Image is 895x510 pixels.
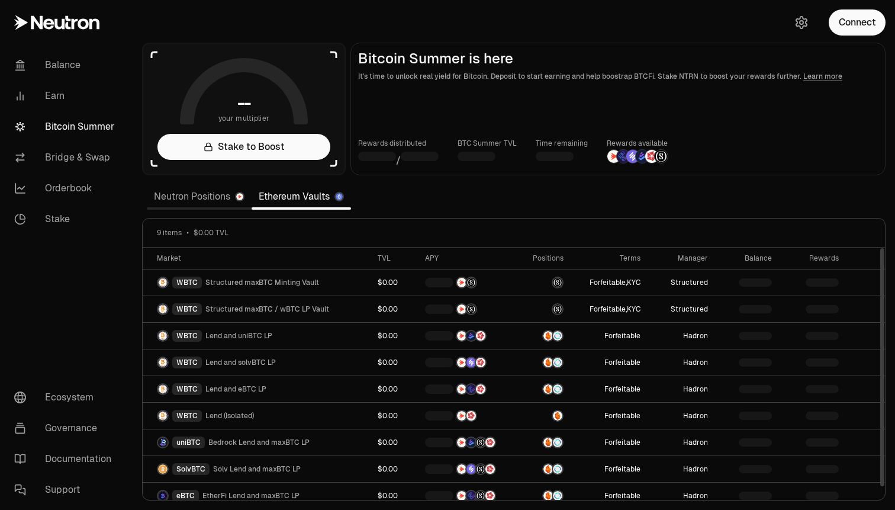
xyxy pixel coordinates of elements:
[172,277,202,288] div: WBTC
[158,304,168,314] img: WBTC Logo
[457,438,466,447] img: NTRN
[466,384,476,394] img: EtherFi Points
[626,150,639,163] img: Solv Points
[425,490,511,502] button: NTRNEtherFi PointsStructured PointsMars Fragments
[172,463,210,475] div: SolvBTC
[518,429,571,456] a: AmberSupervault
[143,483,371,509] a: eBTC LogoeBTCEtherFi Lend and maxBTC LP
[378,254,411,263] div: TVL
[378,491,398,501] div: $0.00
[378,438,398,447] div: $0.00
[466,491,476,501] img: EtherFi Points
[466,438,476,447] img: Bedrock Diamonds
[648,270,715,296] a: Structured
[604,358,640,367] button: Forfeitable
[543,491,553,501] img: Amber
[158,331,168,341] img: WBTC Logo
[518,270,571,296] a: maxBTC
[425,357,511,368] button: NTRNSolv PointsMars Fragments
[571,403,647,429] a: Forfeitable
[158,278,168,287] img: WBTC Logo
[466,411,476,421] img: Mars Fragments
[525,277,564,288] button: maxBTC
[518,323,571,349] a: AmberSupervault
[648,349,715,376] a: Hadron
[617,150,630,163] img: EtherFi Points
[5,444,128,474] a: Documentation
[525,410,564,422] button: Amber
[457,358,466,367] img: NTRN
[525,463,564,475] button: AmberSupervault
[648,296,715,322] a: Structured
[636,150,649,163] img: Bedrock Diamonds
[371,429,418,456] a: $0.00
[378,304,398,314] div: $0.00
[553,411,562,421] img: Amber
[525,490,564,502] button: AmberSupervault
[371,296,418,322] a: $0.00
[829,9,886,36] button: Connect
[5,50,128,81] a: Balance
[158,358,168,367] img: WBTC Logo
[218,113,270,124] span: your multiplier
[627,278,640,287] button: KYC
[457,491,466,501] img: NTRN
[466,358,476,367] img: Solv Points
[205,358,276,367] span: Lend and solvBTC LP
[466,464,476,474] img: Solv Points
[571,323,647,349] a: Forfeitable
[143,376,371,402] a: WBTC LogoWBTCLend and eBTC LP
[157,134,330,160] a: Stake to Boost
[571,429,647,456] a: Forfeitable
[172,410,202,422] div: WBTC
[485,491,495,501] img: Mars Fragments
[590,278,640,287] span: ,
[571,349,647,376] a: Forfeitable
[627,304,640,314] button: KYC
[143,323,371,349] a: WBTC LogoWBTCLend and uniBTC LP
[648,456,715,482] a: Hadron
[543,358,553,367] img: Amber
[571,270,647,296] a: Forfeitable,KYC
[425,277,511,288] button: NTRNStructured Points
[158,464,168,474] img: SolvBTC Logo
[543,464,553,474] img: Amber
[590,304,626,314] button: Forfeitable
[143,403,371,429] a: WBTC LogoWBTCLend (Isolated)
[604,411,640,421] button: Forfeitable
[5,173,128,204] a: Orderbook
[418,296,518,322] a: NTRNStructured Points
[425,463,511,475] button: NTRNSolv PointsStructured PointsMars Fragments
[205,384,266,394] span: Lend and eBTC LP
[213,464,301,474] span: Solv Lend and maxBTC LP
[655,254,708,263] div: Manager
[371,456,418,482] a: $0.00
[5,382,128,413] a: Ecosystem
[466,331,476,341] img: Bedrock Diamonds
[5,474,128,505] a: Support
[425,437,511,448] button: NTRNBedrock DiamondsStructured PointsMars Fragments
[590,304,640,314] span: ,
[378,384,398,394] div: $0.00
[457,464,466,474] img: NTRN
[418,456,518,482] a: NTRNSolv PointsStructured PointsMars Fragments
[358,137,439,149] p: Rewards distributed
[786,254,839,263] div: Rewards
[143,456,371,482] a: SolvBTC LogoSolvBTCSolv Lend and maxBTC LP
[371,483,418,509] a: $0.00
[525,254,564,263] div: Positions
[143,429,371,456] a: uniBTC LogouniBTCBedrock Lend and maxBTC LP
[205,278,319,287] span: Structured maxBTC Minting Vault
[157,228,182,238] span: 9 items
[172,303,202,315] div: WBTC
[5,204,128,235] a: Stake
[648,376,715,402] a: Hadron
[553,331,562,341] img: Supervault
[418,376,518,402] a: NTRNEtherFi PointsMars Fragments
[553,384,562,394] img: Supervault
[5,111,128,142] a: Bitcoin Summer
[518,483,571,509] a: AmberSupervault
[418,323,518,349] a: NTRNBedrock DiamondsMars Fragments
[378,358,398,367] div: $0.00
[476,331,485,341] img: Mars Fragments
